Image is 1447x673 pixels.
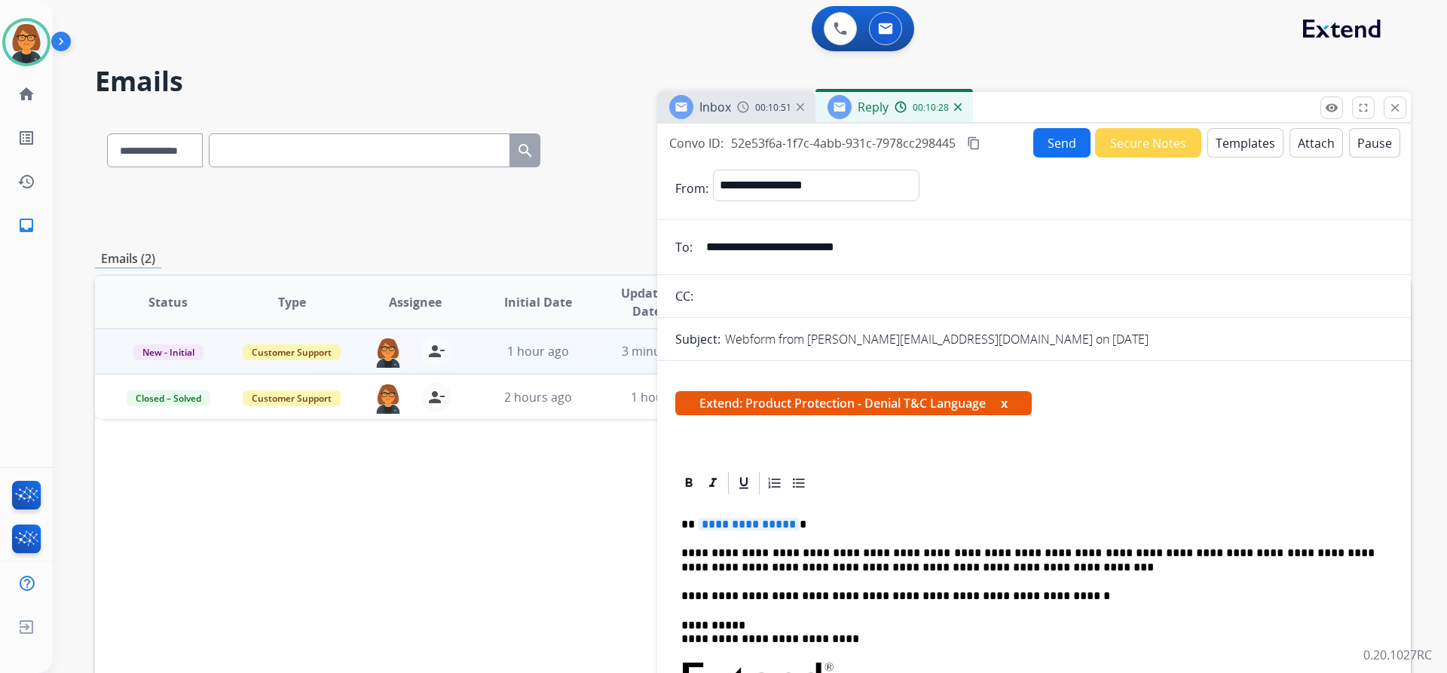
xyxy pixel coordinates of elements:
[5,21,47,63] img: avatar
[504,293,572,311] span: Initial Date
[675,330,720,348] p: Subject:
[967,136,980,150] mat-icon: content_copy
[678,472,700,494] div: Bold
[675,238,693,256] p: To:
[622,343,702,359] span: 3 minutes ago
[1325,101,1338,115] mat-icon: remove_red_eye
[1033,128,1091,158] button: Send
[373,382,403,414] img: agent-avatar
[675,179,708,197] p: From:
[373,336,403,368] img: agent-avatar
[95,249,161,268] p: Emails (2)
[148,293,188,311] span: Status
[699,99,731,115] span: Inbox
[788,472,810,494] div: Bullet List
[1207,128,1283,158] button: Templates
[127,390,210,406] span: Closed – Solved
[675,287,693,305] p: CC:
[913,102,949,114] span: 00:10:28
[1001,394,1008,412] button: x
[731,135,956,151] span: 52e53f6a-1f7c-4abb-931c-7978cc298445
[516,142,534,160] mat-icon: search
[133,344,203,360] span: New - Initial
[733,472,755,494] div: Underline
[1357,101,1370,115] mat-icon: fullscreen
[278,293,306,311] span: Type
[631,389,693,405] span: 1 hour ago
[17,216,35,234] mat-icon: inbox
[243,344,341,360] span: Customer Support
[669,134,723,152] p: Convo ID:
[243,390,341,406] span: Customer Support
[17,129,35,147] mat-icon: list_alt
[1349,128,1400,158] button: Pause
[1095,128,1201,158] button: Secure Notes
[504,389,572,405] span: 2 hours ago
[755,102,791,114] span: 00:10:51
[95,66,1411,96] h2: Emails
[675,391,1032,415] span: Extend: Product Protection - Denial T&C Language
[702,472,724,494] div: Italic
[1388,101,1402,115] mat-icon: close
[17,85,35,103] mat-icon: home
[763,472,786,494] div: Ordered List
[1363,646,1432,664] p: 0.20.1027RC
[725,330,1149,348] p: Webform from [PERSON_NAME][EMAIL_ADDRESS][DOMAIN_NAME] on [DATE]
[858,99,889,115] span: Reply
[389,293,442,311] span: Assignee
[427,342,445,360] mat-icon: person_remove
[613,284,681,320] span: Updated Date
[17,173,35,191] mat-icon: history
[507,343,569,359] span: 1 hour ago
[427,388,445,406] mat-icon: person_remove
[1289,128,1343,158] button: Attach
